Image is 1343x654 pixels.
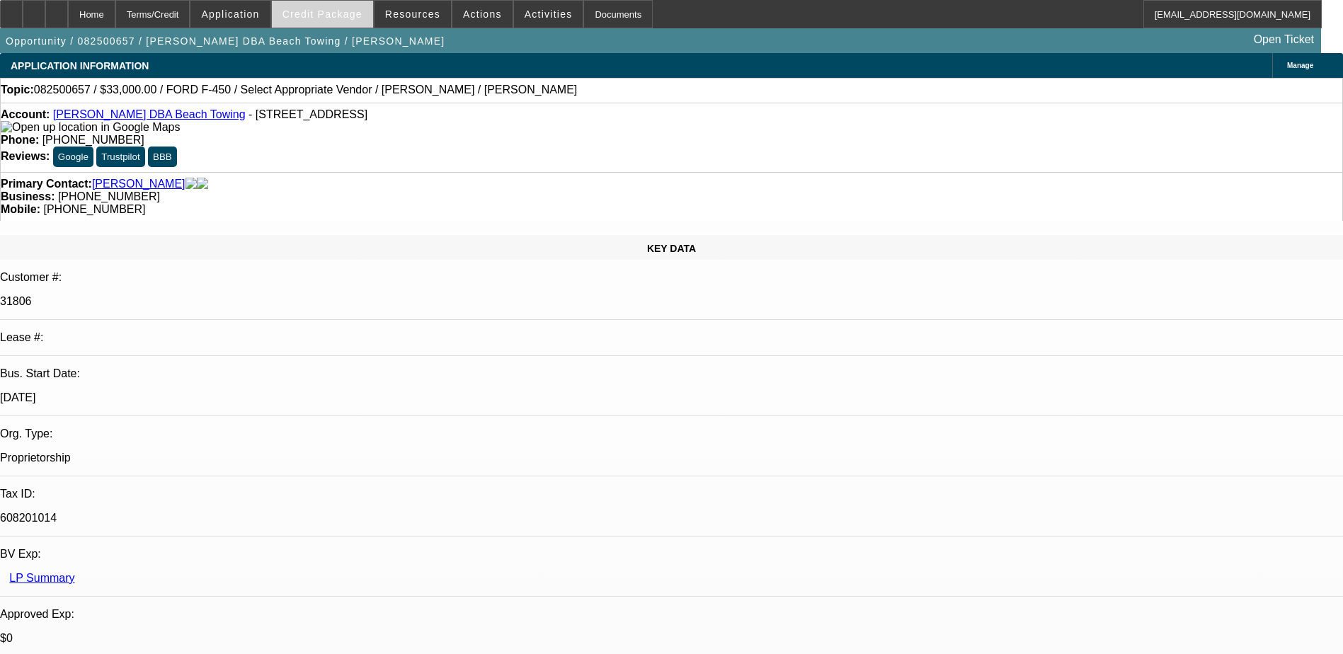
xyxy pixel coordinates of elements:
span: Resources [385,8,440,20]
strong: Primary Contact: [1,178,92,190]
button: Application [190,1,270,28]
a: LP Summary [9,572,74,584]
img: Open up location in Google Maps [1,121,180,134]
strong: Business: [1,190,55,202]
button: Trustpilot [96,147,144,167]
strong: Reviews: [1,150,50,162]
span: 082500657 / $33,000.00 / FORD F-450 / Select Appropriate Vendor / [PERSON_NAME] / [PERSON_NAME] [34,84,578,96]
span: [PHONE_NUMBER] [42,134,144,146]
button: Actions [452,1,513,28]
button: Activities [514,1,583,28]
button: Google [53,147,93,167]
a: Open Ticket [1248,28,1320,52]
span: [PHONE_NUMBER] [58,190,160,202]
strong: Mobile: [1,203,40,215]
span: Manage [1287,62,1313,69]
span: Application [201,8,259,20]
img: linkedin-icon.png [197,178,208,190]
span: Opportunity / 082500657 / [PERSON_NAME] DBA Beach Towing / [PERSON_NAME] [6,35,445,47]
span: Actions [463,8,502,20]
strong: Phone: [1,134,39,146]
img: facebook-icon.png [185,178,197,190]
strong: Account: [1,108,50,120]
strong: Topic: [1,84,34,96]
span: KEY DATA [647,243,696,254]
a: View Google Maps [1,121,180,133]
button: Credit Package [272,1,373,28]
button: BBB [148,147,177,167]
a: [PERSON_NAME] [92,178,185,190]
span: APPLICATION INFORMATION [11,60,149,71]
span: Credit Package [282,8,362,20]
span: [PHONE_NUMBER] [43,203,145,215]
span: - [STREET_ADDRESS] [248,108,367,120]
a: [PERSON_NAME] DBA Beach Towing [53,108,246,120]
button: Resources [375,1,451,28]
span: Activities [525,8,573,20]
